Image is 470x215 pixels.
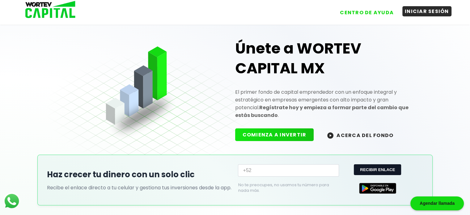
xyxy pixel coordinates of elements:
[3,192,20,210] img: logos_whatsapp-icon.242b2217.svg
[359,183,396,194] img: Google Play
[238,182,329,193] p: No te preocupes, no usamos tu número para nada más.
[396,3,451,18] a: INICIAR SESIÓN
[320,128,401,142] button: ACERCA DEL FONDO
[235,128,314,141] button: COMIENZA A INVERTIR
[235,131,320,138] a: COMIENZA A INVERTIR
[354,164,401,175] button: RECIBIR ENLACE
[235,39,423,78] h1: Únete a WORTEV CAPITAL MX
[47,169,232,181] h2: Haz crecer tu dinero con un solo clic
[337,7,396,18] button: CENTRO DE AYUDA
[235,88,423,119] p: El primer fondo de capital emprendedor con un enfoque integral y estratégico en empresas emergent...
[410,196,464,210] div: Agendar llamada
[402,6,451,16] button: INICIAR SESIÓN
[235,104,409,119] strong: Regístrate hoy y empieza a formar parte del cambio que estás buscando
[47,184,232,191] p: Recibe el enlace directo a tu celular y gestiona tus inversiones desde la app.
[331,3,396,18] a: CENTRO DE AYUDA
[327,132,333,139] img: wortev-capital-acerca-del-fondo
